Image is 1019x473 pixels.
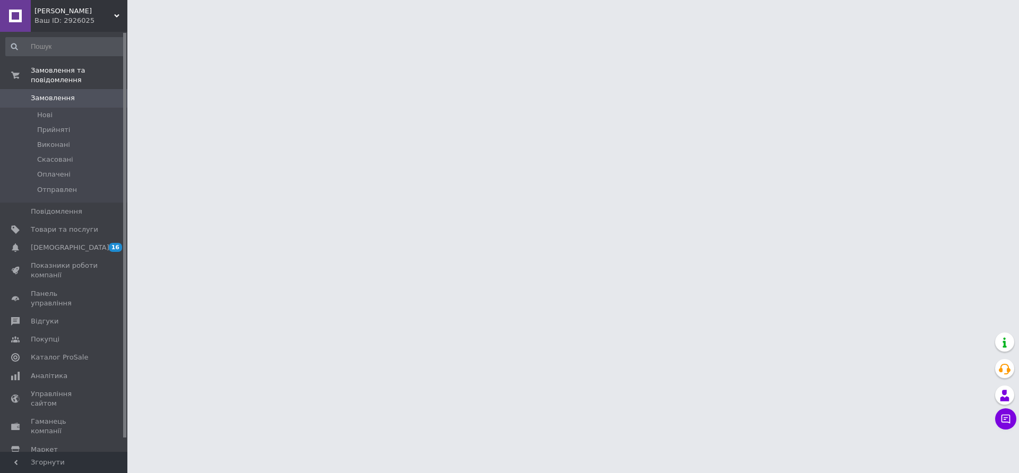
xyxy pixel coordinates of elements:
span: Виконані [37,140,70,150]
span: Покупці [31,335,59,344]
span: Маркет [31,445,58,454]
input: Пошук [5,37,125,56]
span: 16 [109,243,122,252]
span: Нові [37,110,53,120]
span: Повідомлення [31,207,82,216]
span: Показники роботи компанії [31,261,98,280]
button: Чат з покупцем [995,408,1016,430]
span: Каталог ProSale [31,353,88,362]
span: Аналітика [31,371,67,381]
span: Скасовані [37,155,73,164]
span: Гаманець компанії [31,417,98,436]
span: Замовлення [31,93,75,103]
div: Ваш ID: 2926025 [34,16,127,25]
span: Панель управління [31,289,98,308]
span: Товари та послуги [31,225,98,234]
span: Відгуки [31,317,58,326]
span: Управління сайтом [31,389,98,408]
span: Прийняті [37,125,70,135]
span: [DEMOGRAPHIC_DATA] [31,243,109,252]
span: Отправлен [37,185,77,195]
span: ФОП Давиденко М. М. [34,6,114,16]
span: Оплачені [37,170,71,179]
span: Замовлення та повідомлення [31,66,127,85]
